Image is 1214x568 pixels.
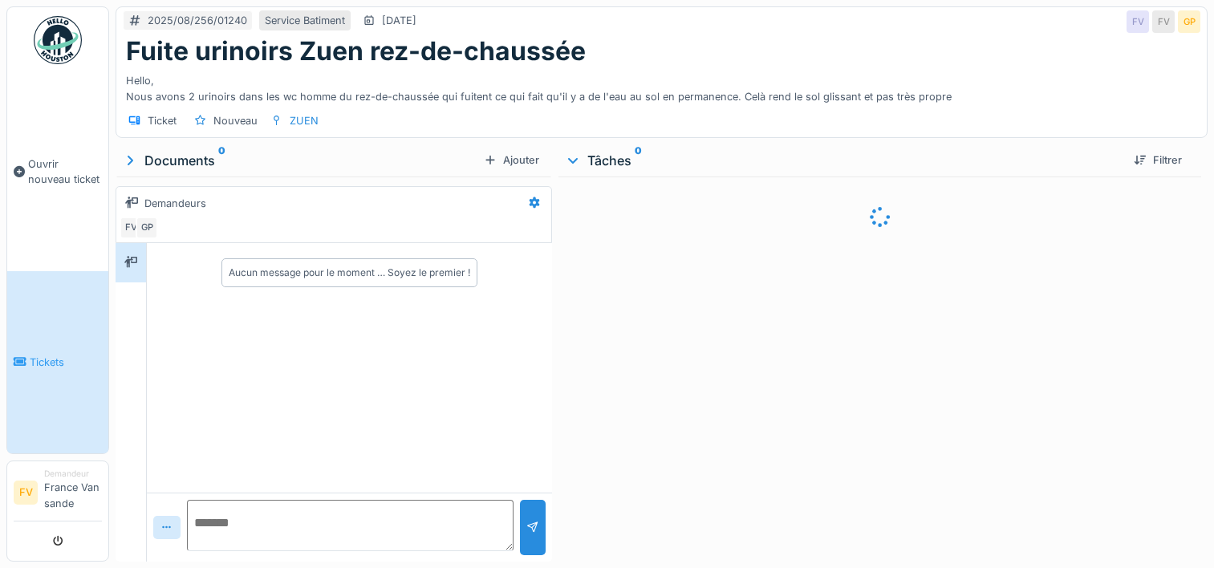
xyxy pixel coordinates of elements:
[635,151,642,170] sup: 0
[477,149,546,171] div: Ajouter
[229,266,470,280] div: Aucun message pour le moment … Soyez le premier !
[34,16,82,64] img: Badge_color-CXgf-gQk.svg
[290,113,319,128] div: ZUEN
[148,113,177,128] div: Ticket
[1127,10,1149,33] div: FV
[1127,149,1188,171] div: Filtrer
[120,217,142,239] div: FV
[44,468,102,480] div: Demandeur
[148,13,247,28] div: 2025/08/256/01240
[144,196,206,211] div: Demandeurs
[7,73,108,271] a: Ouvrir nouveau ticket
[218,151,225,170] sup: 0
[382,13,416,28] div: [DATE]
[126,67,1197,103] div: Hello, Nous avons 2 urinoirs dans les wc homme du rez-de-chaussée qui fuitent ce qui fait qu'il y...
[213,113,258,128] div: Nouveau
[30,355,102,370] span: Tickets
[136,217,158,239] div: GP
[44,468,102,517] li: France Van sande
[122,151,477,170] div: Documents
[265,13,345,28] div: Service Batiment
[1178,10,1200,33] div: GP
[14,481,38,505] li: FV
[7,271,108,453] a: Tickets
[565,151,1121,170] div: Tâches
[1152,10,1175,33] div: FV
[126,36,586,67] h1: Fuite urinoirs Zuen rez-de-chaussée
[28,156,102,187] span: Ouvrir nouveau ticket
[14,468,102,521] a: FV DemandeurFrance Van sande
